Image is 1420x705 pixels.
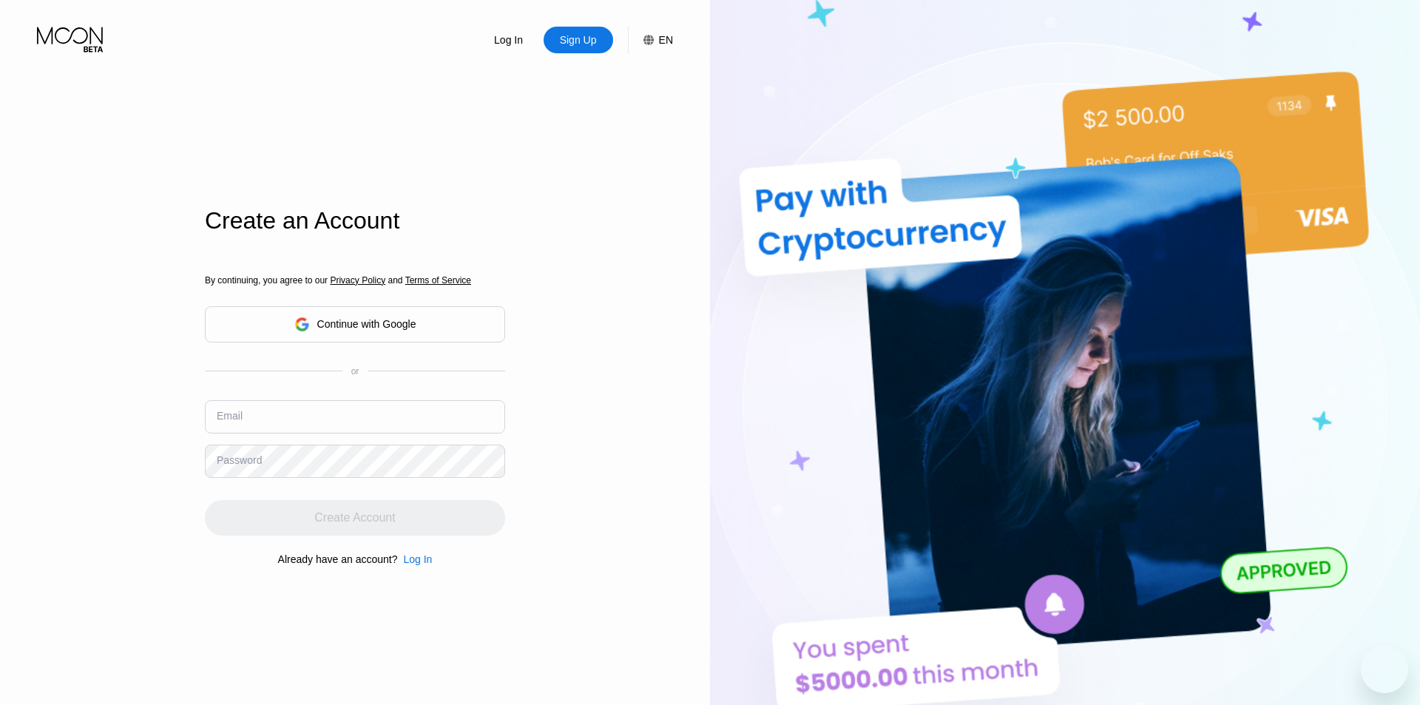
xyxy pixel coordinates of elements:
div: Email [217,410,243,422]
div: Create an Account [205,207,505,235]
span: Terms of Service [405,275,471,286]
div: Continue with Google [205,306,505,343]
div: By continuing, you agree to our [205,275,505,286]
div: EN [628,27,673,53]
div: Continue with Google [317,318,416,330]
div: Log In [474,27,544,53]
iframe: Button to launch messaging window [1361,646,1408,693]
span: Privacy Policy [330,275,385,286]
div: Sign Up [558,33,598,47]
div: or [351,366,359,377]
div: Already have an account? [278,553,398,565]
div: Password [217,454,262,466]
div: EN [659,34,673,46]
div: Log In [397,553,432,565]
div: Log In [403,553,432,565]
div: Sign Up [544,27,613,53]
div: Log In [493,33,524,47]
span: and [385,275,405,286]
